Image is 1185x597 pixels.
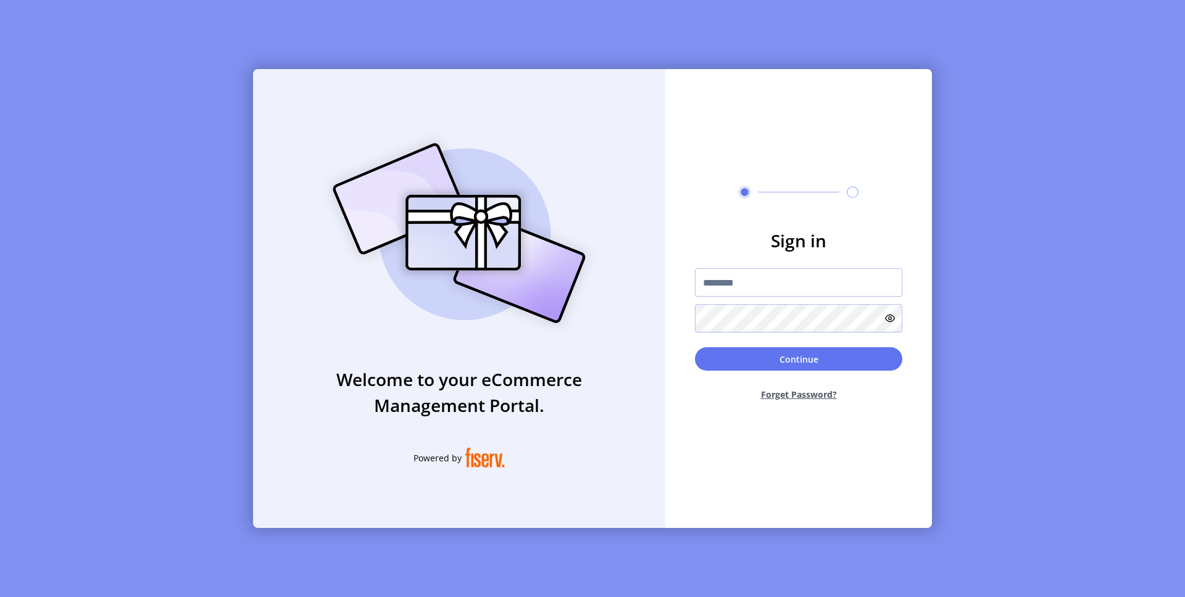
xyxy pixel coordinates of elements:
[414,451,462,464] span: Powered by
[695,347,902,371] button: Continue
[695,228,902,253] h3: Sign in
[314,130,604,337] img: card_Illustration.svg
[253,366,665,418] h3: Welcome to your eCommerce Management Portal.
[695,378,902,411] button: Forget Password?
